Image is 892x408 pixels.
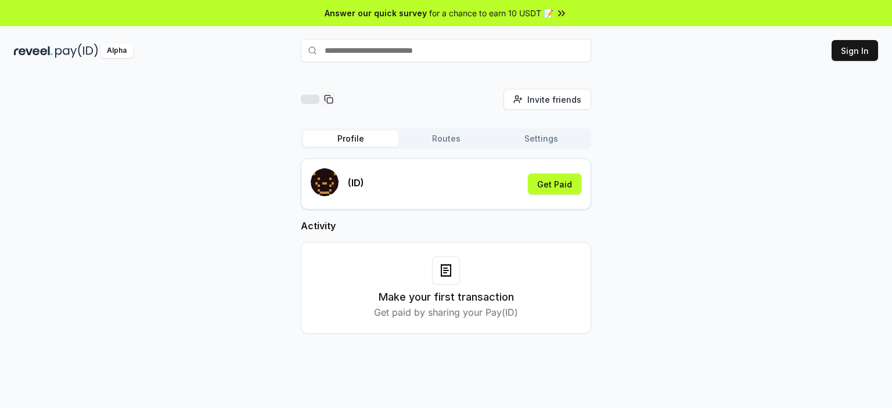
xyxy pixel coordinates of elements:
[374,305,518,319] p: Get paid by sharing your Pay(ID)
[348,176,364,190] p: (ID)
[503,89,591,110] button: Invite friends
[100,44,133,58] div: Alpha
[527,93,581,106] span: Invite friends
[301,219,591,233] h2: Activity
[832,40,878,61] button: Sign In
[325,7,427,19] span: Answer our quick survey
[429,7,553,19] span: for a chance to earn 10 USDT 📝
[494,131,589,147] button: Settings
[303,131,398,147] button: Profile
[398,131,494,147] button: Routes
[14,44,53,58] img: reveel_dark
[379,289,514,305] h3: Make your first transaction
[528,174,581,194] button: Get Paid
[55,44,98,58] img: pay_id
